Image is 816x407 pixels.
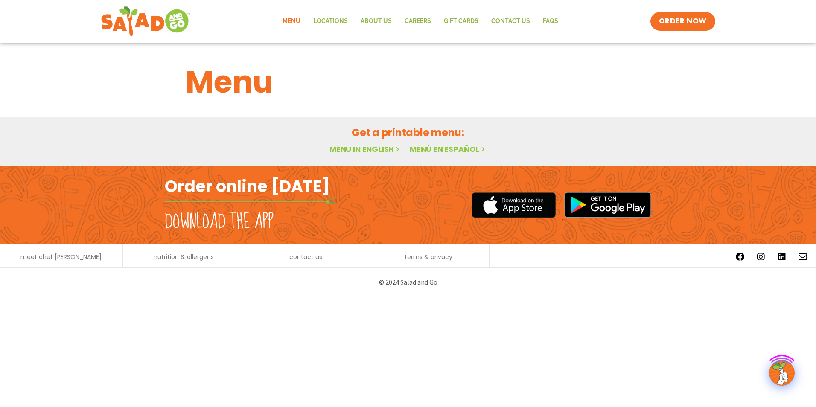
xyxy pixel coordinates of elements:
span: ORDER NOW [659,16,707,26]
a: Locations [307,12,354,31]
h1: Menu [186,59,630,105]
a: contact us [289,254,322,260]
img: google_play [564,192,651,218]
h2: Order online [DATE] [165,176,330,197]
img: new-SAG-logo-768×292 [101,4,191,38]
nav: Menu [276,12,565,31]
a: terms & privacy [405,254,452,260]
p: © 2024 Salad and Go [169,276,647,288]
a: Menu [276,12,307,31]
a: Careers [398,12,437,31]
a: Menú en español [410,144,487,154]
a: Menu in English [329,144,401,154]
img: fork [165,199,335,204]
a: GIFT CARDS [437,12,485,31]
h2: Download the app [165,210,274,234]
h2: Get a printable menu: [186,125,630,140]
a: FAQs [536,12,565,31]
img: appstore [472,191,556,219]
a: Contact Us [485,12,536,31]
a: About Us [354,12,398,31]
a: meet chef [PERSON_NAME] [20,254,102,260]
a: ORDER NOW [650,12,715,31]
a: nutrition & allergens [154,254,214,260]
